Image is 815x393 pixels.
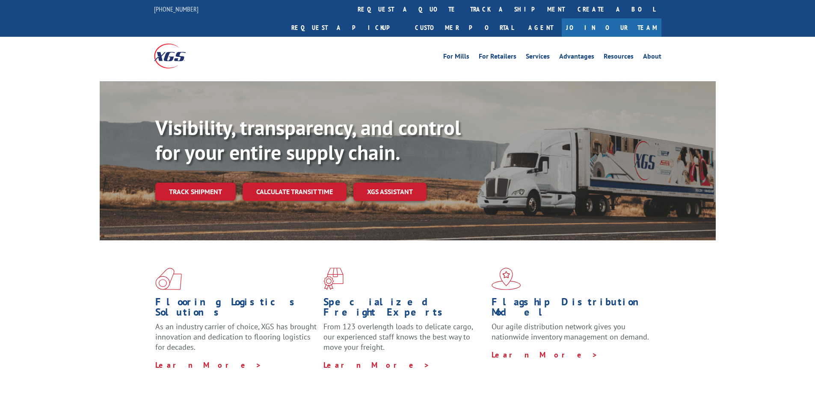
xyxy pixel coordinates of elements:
h1: Specialized Freight Experts [323,297,485,322]
a: For Retailers [479,53,516,62]
a: [PHONE_NUMBER] [154,5,199,13]
a: Resources [604,53,634,62]
a: Advantages [559,53,594,62]
h1: Flooring Logistics Solutions [155,297,317,322]
a: Learn More > [492,350,598,360]
img: xgs-icon-total-supply-chain-intelligence-red [155,268,182,290]
a: About [643,53,661,62]
a: Customer Portal [409,18,520,37]
a: For Mills [443,53,469,62]
img: xgs-icon-focused-on-flooring-red [323,268,344,290]
b: Visibility, transparency, and control for your entire supply chain. [155,114,461,165]
a: Request a pickup [285,18,409,37]
p: From 123 overlength loads to delicate cargo, our experienced staff knows the best way to move you... [323,322,485,360]
a: Join Our Team [562,18,661,37]
a: Learn More > [155,360,262,370]
a: Track shipment [155,183,236,201]
a: XGS ASSISTANT [353,183,427,201]
h1: Flagship Distribution Model [492,297,653,322]
img: xgs-icon-flagship-distribution-model-red [492,268,521,290]
span: As an industry carrier of choice, XGS has brought innovation and dedication to flooring logistics... [155,322,317,352]
a: Services [526,53,550,62]
a: Calculate transit time [243,183,347,201]
a: Learn More > [323,360,430,370]
a: Agent [520,18,562,37]
span: Our agile distribution network gives you nationwide inventory management on demand. [492,322,649,342]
